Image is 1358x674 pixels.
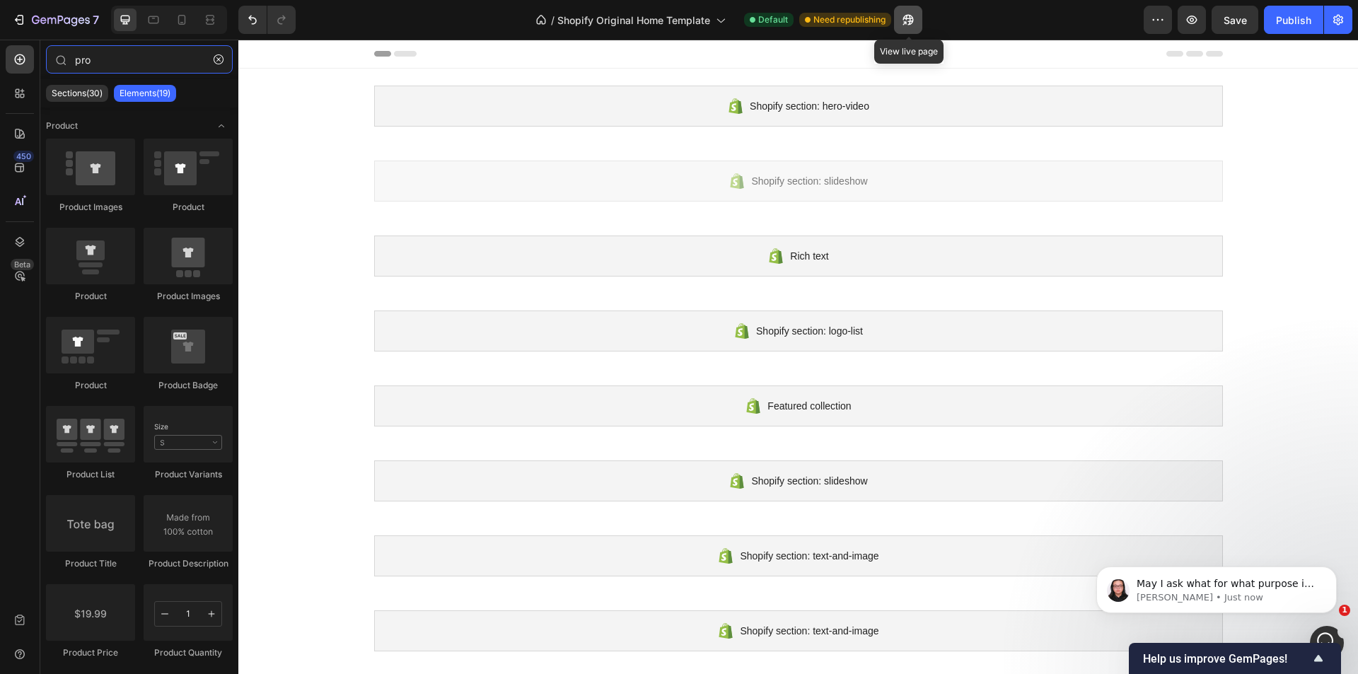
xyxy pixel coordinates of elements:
[1212,6,1258,34] button: Save
[144,646,233,659] div: Product Quantity
[1075,537,1358,636] iframe: Intercom notifications message
[46,557,135,570] div: Product Title
[144,557,233,570] div: Product Description
[144,468,233,481] div: Product Variants
[1310,626,1344,660] iframe: Intercom live chat
[238,6,296,34] div: Undo/Redo
[513,433,629,450] span: Shopify section: slideshow
[144,379,233,392] div: Product Badge
[501,508,640,525] span: Shopify section: text-and-image
[52,88,103,99] p: Sections(30)
[552,208,590,225] span: Rich text
[13,151,34,162] div: 450
[144,201,233,214] div: Product
[46,646,135,659] div: Product Price
[513,133,629,150] span: Shopify section: slideshow
[813,13,886,26] span: Need republishing
[46,120,78,132] span: Product
[557,13,710,28] span: Shopify Original Home Template
[758,13,788,26] span: Default
[6,6,105,34] button: 7
[120,88,170,99] p: Elements(19)
[1143,652,1310,666] span: Help us improve GemPages!
[1264,6,1323,34] button: Publish
[501,583,640,600] span: Shopify section: text-and-image
[46,201,135,214] div: Product Images
[46,468,135,481] div: Product List
[46,290,135,303] div: Product
[46,379,135,392] div: Product
[529,358,613,375] span: Featured collection
[210,115,233,137] span: Toggle open
[238,40,1358,674] iframe: Design area
[1276,13,1311,28] div: Publish
[518,283,625,300] span: Shopify section: logo-list
[511,58,631,75] span: Shopify section: hero-video
[144,290,233,303] div: Product Images
[1143,650,1327,667] button: Show survey - Help us improve GemPages!
[11,259,34,270] div: Beta
[46,45,233,74] input: Search Sections & Elements
[551,13,555,28] span: /
[1339,605,1350,616] span: 1
[1224,14,1247,26] span: Save
[93,11,99,28] p: 7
